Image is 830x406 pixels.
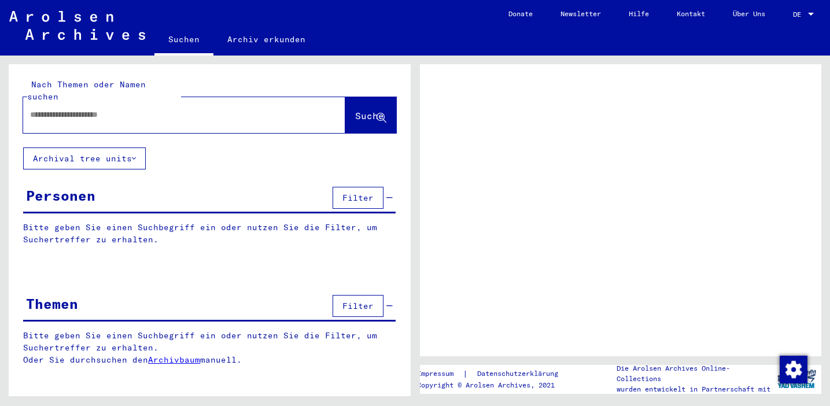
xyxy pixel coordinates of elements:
[213,25,319,53] a: Archiv erkunden
[342,193,374,203] span: Filter
[27,79,146,102] mat-label: Nach Themen oder Namen suchen
[355,110,384,121] span: Suche
[23,222,396,246] p: Bitte geben Sie einen Suchbegriff ein oder nutzen Sie die Filter, um Suchertreffer zu erhalten.
[333,187,383,209] button: Filter
[333,295,383,317] button: Filter
[417,368,572,380] div: |
[342,301,374,311] span: Filter
[468,368,572,380] a: Datenschutzerklärung
[617,384,771,394] p: wurden entwickelt in Partnerschaft mit
[417,380,572,390] p: Copyright © Arolsen Archives, 2021
[617,363,771,384] p: Die Arolsen Archives Online-Collections
[780,356,807,383] img: Zustimmung ändern
[793,10,806,19] span: DE
[26,293,78,314] div: Themen
[148,355,200,365] a: Archivbaum
[775,364,818,393] img: yv_logo.png
[345,97,396,133] button: Suche
[23,147,146,169] button: Archival tree units
[9,11,145,40] img: Arolsen_neg.svg
[779,355,807,383] div: Zustimmung ändern
[23,330,396,366] p: Bitte geben Sie einen Suchbegriff ein oder nutzen Sie die Filter, um Suchertreffer zu erhalten. O...
[26,185,95,206] div: Personen
[154,25,213,56] a: Suchen
[417,368,463,380] a: Impressum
